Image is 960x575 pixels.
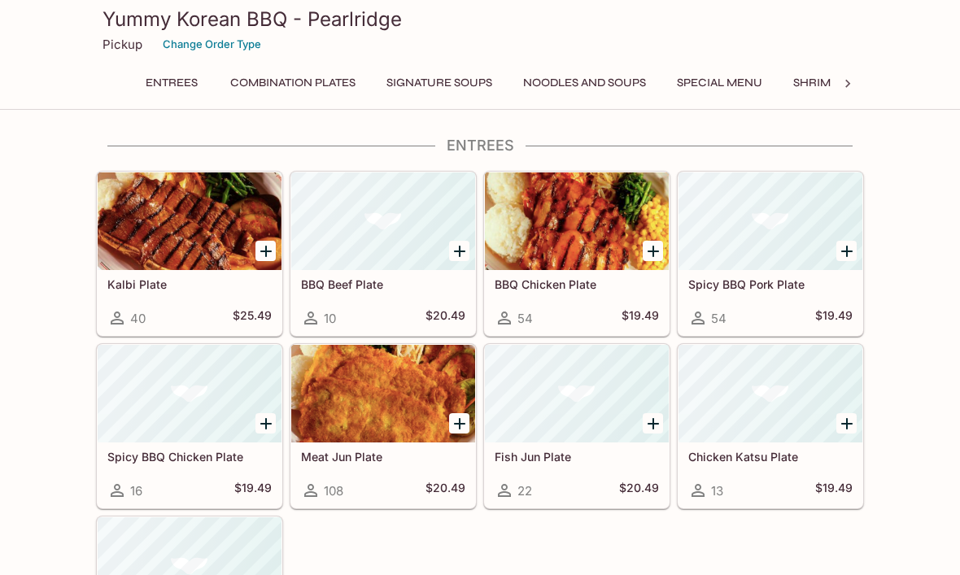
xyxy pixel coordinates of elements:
[619,481,659,500] h5: $20.49
[301,450,465,464] h5: Meat Jun Plate
[484,344,670,508] a: Fish Jun Plate22$20.49
[678,172,863,336] a: Spicy BBQ Pork Plate54$19.49
[301,277,465,291] h5: BBQ Beef Plate
[98,345,281,442] div: Spicy BBQ Chicken Plate
[485,172,669,270] div: BBQ Chicken Plate
[291,345,475,442] div: Meat Jun Plate
[155,32,268,57] button: Change Order Type
[290,344,476,508] a: Meat Jun Plate108$20.49
[688,450,853,464] h5: Chicken Katsu Plate
[836,241,857,261] button: Add Spicy BBQ Pork Plate
[97,344,282,508] a: Spicy BBQ Chicken Plate16$19.49
[679,345,862,442] div: Chicken Katsu Plate
[449,241,469,261] button: Add BBQ Beef Plate
[130,311,146,326] span: 40
[96,137,864,155] h4: Entrees
[514,72,655,94] button: Noodles and Soups
[484,172,670,336] a: BBQ Chicken Plate54$19.49
[495,450,659,464] h5: Fish Jun Plate
[324,311,336,326] span: 10
[290,172,476,336] a: BBQ Beef Plate10$20.49
[221,72,364,94] button: Combination Plates
[255,241,276,261] button: Add Kalbi Plate
[495,277,659,291] h5: BBQ Chicken Plate
[815,481,853,500] h5: $19.49
[234,481,272,500] h5: $19.49
[449,413,469,433] button: Add Meat Jun Plate
[97,172,282,336] a: Kalbi Plate40$25.49
[622,308,659,328] h5: $19.49
[688,277,853,291] h5: Spicy BBQ Pork Plate
[107,277,272,291] h5: Kalbi Plate
[678,344,863,508] a: Chicken Katsu Plate13$19.49
[711,483,723,499] span: 13
[836,413,857,433] button: Add Chicken Katsu Plate
[255,413,276,433] button: Add Spicy BBQ Chicken Plate
[711,311,727,326] span: 54
[815,308,853,328] h5: $19.49
[668,72,771,94] button: Special Menu
[377,72,501,94] button: Signature Soups
[784,72,901,94] button: Shrimp Combos
[103,7,857,32] h3: Yummy Korean BBQ - Pearlridge
[291,172,475,270] div: BBQ Beef Plate
[425,308,465,328] h5: $20.49
[485,345,669,442] div: Fish Jun Plate
[135,72,208,94] button: Entrees
[103,37,142,52] p: Pickup
[679,172,862,270] div: Spicy BBQ Pork Plate
[517,483,532,499] span: 22
[643,241,663,261] button: Add BBQ Chicken Plate
[98,172,281,270] div: Kalbi Plate
[233,308,272,328] h5: $25.49
[425,481,465,500] h5: $20.49
[107,450,272,464] h5: Spicy BBQ Chicken Plate
[324,483,343,499] span: 108
[643,413,663,433] button: Add Fish Jun Plate
[517,311,533,326] span: 54
[130,483,142,499] span: 16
